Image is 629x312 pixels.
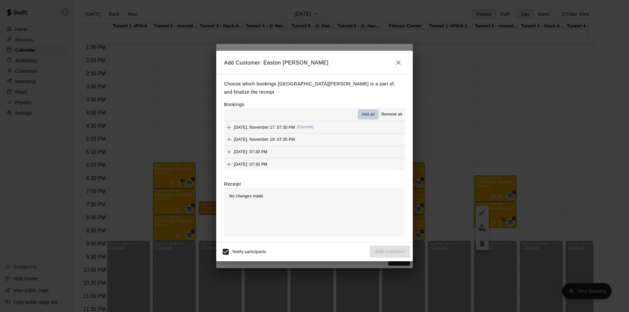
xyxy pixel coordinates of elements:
[233,249,266,254] span: Notify participants
[234,162,267,166] span: [DATE]: 07:30 PM
[381,111,402,118] span: Remove all
[224,161,234,166] span: Add
[362,111,375,118] span: Add all
[216,51,413,74] h2: Add Customer: Easton [PERSON_NAME]
[224,146,405,158] button: Add[DATE]: 07:30 PM
[234,137,295,142] span: [DATE], November 19: 07:30 PM
[224,137,234,142] span: Add
[234,150,267,154] span: [DATE]: 07:30 PM
[379,109,405,120] button: Remove all
[224,124,234,129] span: Add
[229,194,263,198] span: No changes made
[358,109,379,120] button: Add all
[224,149,234,154] span: Add
[224,181,241,187] label: Receipt
[224,80,405,96] p: Choose which bookings [GEOGRAPHIC_DATA][PERSON_NAME] is a part of, and finalize the receipt
[224,102,244,107] label: Bookings
[224,121,405,133] button: Add[DATE], November 17: 07:30 PM(Current)
[224,158,405,170] button: Add[DATE]: 07:30 PM
[234,125,295,129] span: [DATE], November 17: 07:30 PM
[224,134,405,146] button: Add[DATE], November 19: 07:30 PM
[297,125,314,129] span: (Current)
